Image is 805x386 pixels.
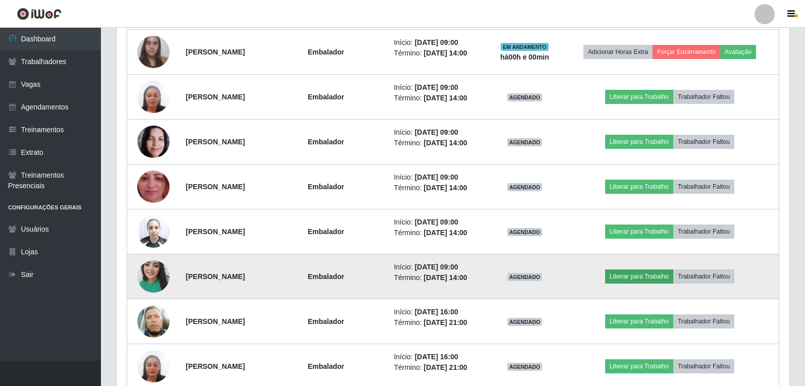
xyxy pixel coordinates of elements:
time: [DATE] 09:00 [415,128,458,136]
li: Término: [394,272,482,283]
time: [DATE] 14:00 [424,94,467,102]
li: Início: [394,307,482,317]
img: 1703781074039.jpeg [137,68,170,126]
li: Início: [394,37,482,48]
li: Término: [394,228,482,238]
time: [DATE] 14:00 [424,229,467,237]
button: Trabalhador Faltou [673,225,734,239]
img: 1736442244800.jpeg [137,151,170,223]
button: Trabalhador Faltou [673,180,734,194]
button: Liberar para Trabalho [605,359,673,373]
strong: Embalador [308,48,344,56]
li: Início: [394,352,482,362]
li: Término: [394,317,482,328]
strong: há 00 h e 00 min [500,53,549,61]
button: Trabalhador Faltou [673,269,734,284]
time: [DATE] 09:00 [415,173,458,181]
li: Término: [394,93,482,103]
button: Liberar para Trabalho [605,135,673,149]
li: Início: [394,82,482,93]
li: Início: [394,127,482,138]
span: AGENDADO [507,93,543,101]
strong: [PERSON_NAME] [186,317,245,325]
button: Liberar para Trabalho [605,225,673,239]
button: Trabalhador Faltou [673,90,734,104]
span: AGENDADO [507,273,543,281]
button: Liberar para Trabalho [605,180,673,194]
span: AGENDADO [507,363,543,371]
button: Forçar Encerramento [653,45,720,59]
button: Trabalhador Faltou [673,314,734,328]
img: CoreUI Logo [17,8,62,20]
time: [DATE] 14:00 [424,139,467,147]
button: Trabalhador Faltou [673,359,734,373]
li: Término: [394,362,482,373]
strong: [PERSON_NAME] [186,48,245,56]
button: Liberar para Trabalho [605,90,673,104]
time: [DATE] 16:00 [415,308,458,316]
strong: Embalador [308,183,344,191]
strong: Embalador [308,228,344,236]
img: 1726745680631.jpeg [137,120,170,163]
li: Início: [394,262,482,272]
span: EM ANDAMENTO [501,43,549,51]
button: Liberar para Trabalho [605,314,673,328]
span: AGENDADO [507,183,543,191]
img: 1739994247557.jpeg [137,210,170,253]
span: AGENDADO [507,318,543,326]
li: Término: [394,138,482,148]
time: [DATE] 21:00 [424,318,467,326]
li: Início: [394,217,482,228]
span: AGENDADO [507,228,543,236]
strong: Embalador [308,317,344,325]
button: Avaliação [720,45,756,59]
time: [DATE] 09:00 [415,83,458,91]
strong: Embalador [308,272,344,281]
time: [DATE] 21:00 [424,363,467,371]
time: [DATE] 14:00 [424,184,467,192]
span: AGENDADO [507,138,543,146]
strong: [PERSON_NAME] [186,138,245,146]
strong: [PERSON_NAME] [186,183,245,191]
button: Trabalhador Faltou [673,135,734,149]
time: [DATE] 16:00 [415,353,458,361]
time: [DATE] 14:00 [424,273,467,282]
li: Início: [394,172,482,183]
strong: [PERSON_NAME] [186,362,245,370]
strong: Embalador [308,93,344,101]
button: Adicionar Horas Extra [583,45,653,59]
strong: Embalador [308,362,344,370]
strong: [PERSON_NAME] [186,272,245,281]
time: [DATE] 09:00 [415,218,458,226]
strong: Embalador [308,138,344,146]
img: 1734444279146.jpeg [137,30,170,73]
time: [DATE] 14:00 [424,49,467,57]
strong: [PERSON_NAME] [186,93,245,101]
img: 1673493072415.jpeg [137,303,170,341]
strong: [PERSON_NAME] [186,228,245,236]
img: 1742396423884.jpeg [137,255,170,298]
button: Liberar para Trabalho [605,269,673,284]
li: Término: [394,48,482,59]
li: Término: [394,183,482,193]
time: [DATE] 09:00 [415,38,458,46]
time: [DATE] 09:00 [415,263,458,271]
